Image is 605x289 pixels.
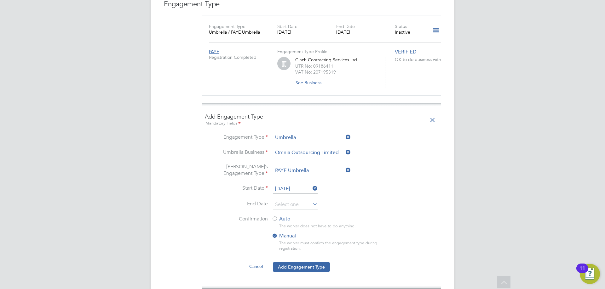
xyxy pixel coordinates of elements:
label: [PERSON_NAME]’s Engagement Type [205,164,268,177]
div: Inactive [395,29,424,35]
div: Mandatory Fields [205,120,438,127]
div: [DATE] [336,29,395,35]
button: Add Engagement Type [273,262,330,272]
label: Confirmation [205,216,268,222]
label: Status [395,24,407,29]
label: Engagement Type [209,24,245,29]
div: Cinch Contracting Services Ltd [295,57,377,88]
label: VAT No: 207195319 [295,69,336,75]
button: See Business [295,78,326,88]
label: UTR No: 09186411 [295,63,333,69]
label: Auto [272,216,385,222]
label: Engagement Type Profile [277,49,327,54]
button: Open Resource Center, 11 new notifications [580,264,600,284]
span: OK to do business with [395,57,444,62]
label: Start Date [205,185,268,192]
label: End Date [336,24,355,29]
h4: Add Engagement Type [205,113,438,127]
div: Umbrella / PAYE Umbrella [209,29,268,35]
input: Select one [273,200,318,209]
input: Search for... [273,148,351,157]
div: The worker does not have to do anything. [279,224,390,229]
input: Select one [273,133,351,142]
label: Engagement Type [205,134,268,141]
button: Cancel [244,261,268,271]
label: End Date [205,201,268,207]
div: 11 [579,268,585,276]
span: PAYE [209,49,219,54]
div: [DATE] [277,29,336,35]
input: Select one [273,166,351,175]
input: Select one [273,184,318,194]
label: Manual [272,233,385,239]
span: VERIFIED [395,49,417,55]
div: The worker must confirm the engagement type during registration. [279,241,390,251]
label: Umbrella Business [205,149,268,156]
span: Registration Completed [209,54,277,60]
label: Start Date [277,24,297,29]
